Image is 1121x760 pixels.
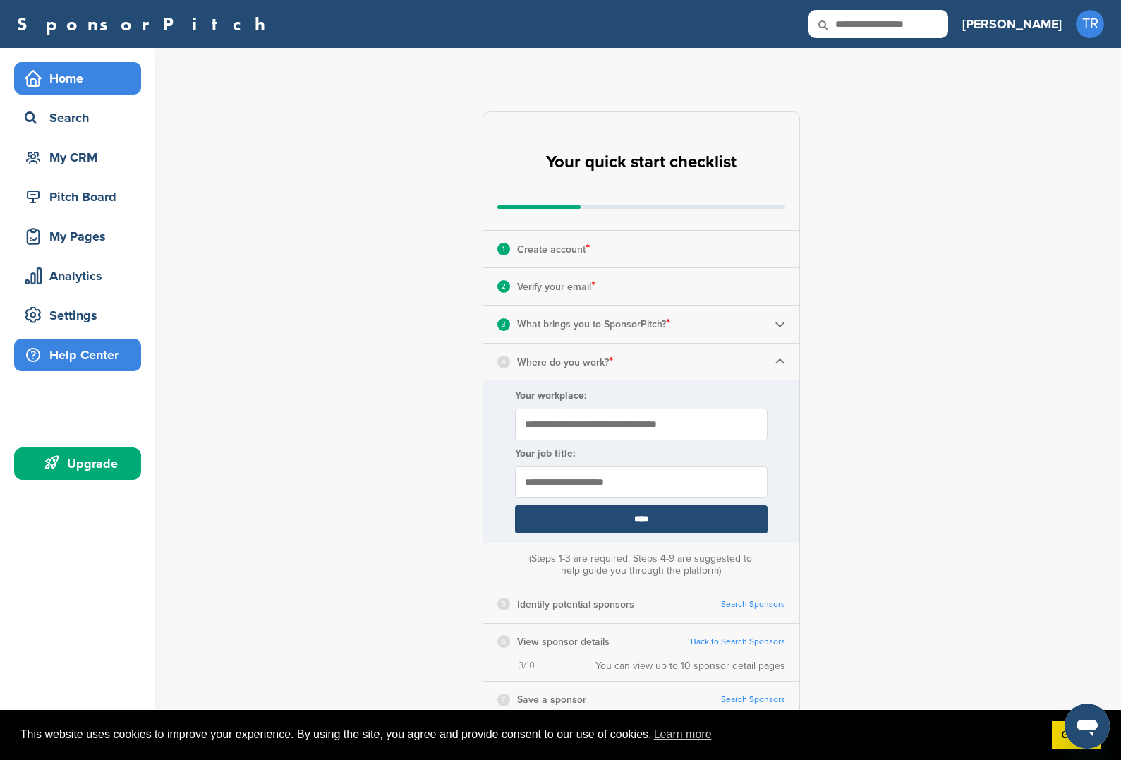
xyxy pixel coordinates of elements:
[21,451,141,476] div: Upgrade
[14,299,141,332] a: Settings
[17,15,274,33] a: SponsorPitch
[497,280,510,293] div: 2
[1065,704,1110,749] iframe: Button to launch messaging window
[721,694,785,705] a: Search Sponsors
[517,240,590,258] p: Create account
[691,637,785,647] a: Back to Search Sponsors
[21,303,141,328] div: Settings
[497,318,510,331] div: 3
[14,260,141,292] a: Analytics
[21,66,141,91] div: Home
[14,339,141,371] a: Help Center
[517,315,670,333] p: What brings you to SponsorPitch?
[962,14,1062,34] h3: [PERSON_NAME]
[497,694,510,706] div: 7
[775,319,785,330] img: Checklist arrow 2
[515,447,768,459] label: Your job title:
[721,599,785,610] a: Search Sponsors
[20,724,1041,745] span: This website uses cookies to improve your experience. By using the site, you agree and provide co...
[517,633,610,651] p: View sponsor details
[21,342,141,368] div: Help Center
[14,102,141,134] a: Search
[517,596,634,613] p: Identify potential sponsors
[515,390,768,402] label: Your workplace:
[21,263,141,289] div: Analytics
[21,224,141,249] div: My Pages
[497,356,510,368] div: 4
[775,356,785,367] img: Checklist arrow 1
[652,724,714,745] a: learn more about cookies
[21,105,141,131] div: Search
[517,277,595,296] p: Verify your email
[14,447,141,480] a: Upgrade
[595,660,785,672] div: You can view up to 10 sponsor detail pages
[517,691,586,708] p: Save a sponsor
[21,184,141,210] div: Pitch Board
[21,145,141,170] div: My CRM
[546,147,737,178] h2: Your quick start checklist
[1076,10,1104,38] span: TR
[519,660,535,672] span: 3/10
[497,598,510,610] div: 5
[517,353,613,371] p: Where do you work?
[962,8,1062,40] a: [PERSON_NAME]
[497,243,510,255] div: 1
[14,181,141,213] a: Pitch Board
[497,635,510,648] div: 6
[1052,721,1101,749] a: dismiss cookie message
[14,220,141,253] a: My Pages
[14,141,141,174] a: My CRM
[526,553,756,577] div: (Steps 1-3 are required. Steps 4-9 are suggested to help guide you through the platform)
[14,62,141,95] a: Home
